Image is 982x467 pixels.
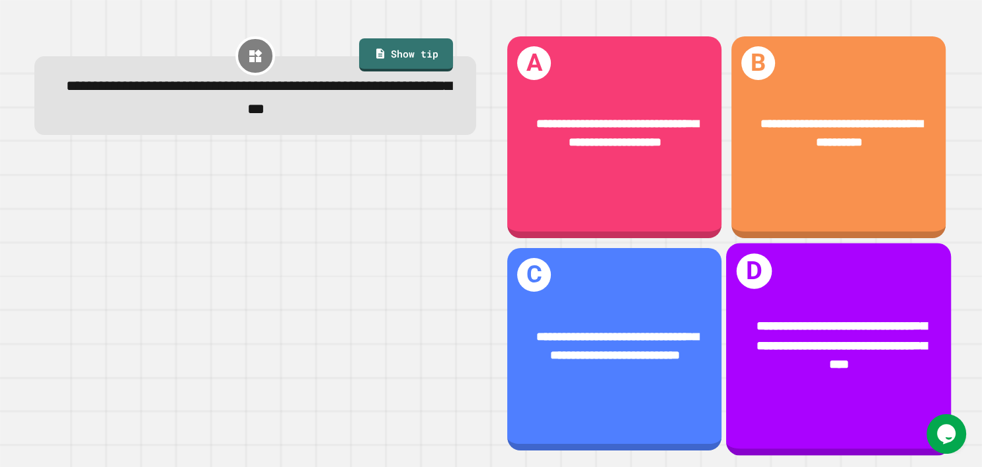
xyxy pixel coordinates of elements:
[517,46,551,80] h1: A
[359,38,453,71] a: Show tip
[926,414,969,454] iframe: chat widget
[741,46,775,80] h1: B
[737,253,772,289] h1: D
[517,258,551,292] h1: C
